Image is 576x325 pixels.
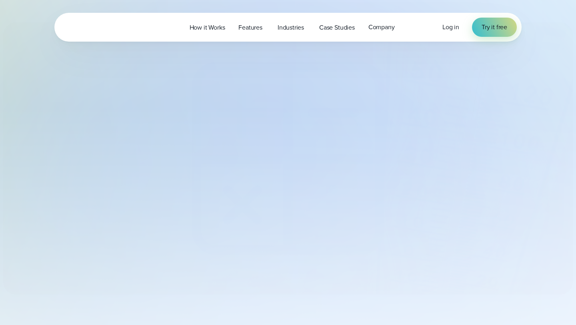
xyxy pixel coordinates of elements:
span: Company [368,22,395,32]
span: Try it free [482,22,507,32]
a: Case Studies [312,19,362,36]
span: Case Studies [319,23,355,32]
a: Log in [442,22,459,32]
a: Try it free [472,18,517,37]
span: How it Works [190,23,225,32]
span: Features [238,23,262,32]
span: Industries [278,23,304,32]
a: How it Works [183,19,232,36]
